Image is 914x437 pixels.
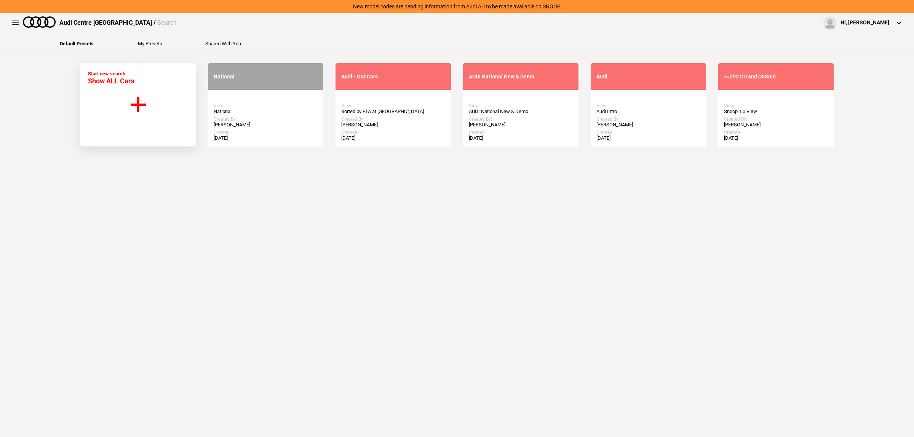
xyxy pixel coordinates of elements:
[840,19,889,27] div: Hi, [PERSON_NAME]
[469,135,573,141] div: [DATE]
[724,116,828,122] div: Created By:
[724,135,828,141] div: [DATE]
[469,108,573,115] div: AUDI National New & Demo
[341,130,445,135] div: Created:
[469,130,573,135] div: Created:
[157,19,177,26] span: Search
[469,103,573,108] div: View:
[469,116,573,122] div: Created By:
[80,63,196,147] button: Start new search Show ALL Cars
[214,122,318,128] div: [PERSON_NAME]
[596,135,700,141] div: [DATE]
[341,116,445,122] div: Created By:
[341,108,445,115] div: Sorted by ETA at [GEOGRAPHIC_DATA]
[596,116,700,122] div: Created By:
[469,73,573,80] div: AUDI National New & Demo
[596,130,700,135] div: Created:
[724,103,828,108] div: View:
[341,103,445,108] div: View:
[724,122,828,128] div: [PERSON_NAME]
[214,116,318,122] div: Created By:
[88,77,134,85] span: Show ALL Cars
[88,71,134,85] div: Start new search
[138,41,162,46] button: My Presets
[59,19,177,27] div: Audi Centre [GEOGRAPHIC_DATA] /
[724,130,828,135] div: Created:
[724,108,828,115] div: Snoop 1.0 View
[724,73,828,80] div: <=292 CU and UnSold
[214,108,318,115] div: National
[205,41,241,46] button: Shared With You
[341,135,445,141] div: [DATE]
[596,108,700,115] div: Audi Intro
[596,122,700,128] div: [PERSON_NAME]
[469,122,573,128] div: [PERSON_NAME]
[60,41,94,46] button: Default Presets
[214,73,318,80] div: National
[214,130,318,135] div: Created:
[341,122,445,128] div: [PERSON_NAME]
[214,135,318,141] div: [DATE]
[596,73,700,80] div: Audi
[596,103,700,108] div: View:
[341,73,445,80] div: Audi - Our Cars
[214,103,318,108] div: View:
[23,16,56,28] img: audi.png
